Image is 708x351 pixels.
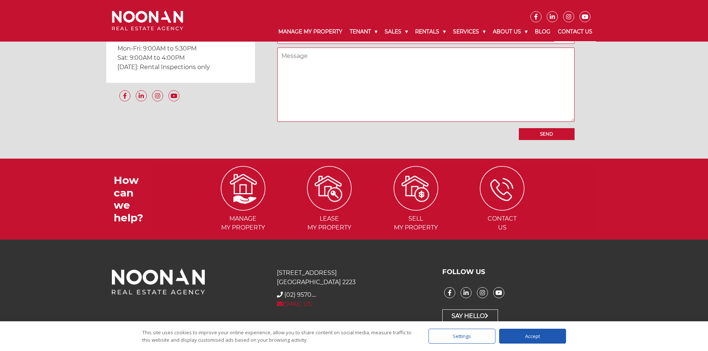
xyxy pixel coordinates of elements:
[117,44,244,53] p: Mon-Fri: 9:00AM to 5:30PM
[449,22,489,41] a: Services
[411,22,449,41] a: Rentals
[287,214,372,232] span: Lease my Property
[374,214,459,232] span: Sell my Property
[114,174,151,224] h3: How can we help?
[307,166,352,211] img: ICONS
[394,166,438,211] img: ICONS
[460,185,545,231] a: ContactUs
[275,22,346,41] a: Manage My Property
[142,329,414,344] div: This site uses cookies to improve your online experience, allow you to share content on social me...
[442,309,498,323] a: Say Hello
[284,291,316,298] a: Click to reveal phone number
[117,53,244,62] p: Sat: 9:00AM to 4:00PM
[429,329,495,344] div: Settings
[460,214,545,232] span: Contact Us
[221,166,265,211] img: ICONS
[346,22,381,41] a: Tenant
[519,128,575,140] input: Send
[499,329,566,344] div: Accept
[200,214,285,232] span: Manage my Property
[442,268,596,276] h3: FOLLOW US
[554,22,596,42] a: Contact Us
[287,185,372,231] a: Leasemy Property
[117,62,244,72] p: [DATE]: Rental Inspections only
[200,185,285,231] a: Managemy Property
[277,300,312,308] a: EMAIL US
[489,22,531,41] a: About Us
[112,11,183,30] img: Noonan Real Estate Agency
[284,291,316,298] span: (02) 9570....
[374,185,459,231] a: Sellmy Property
[480,166,524,211] img: ICONS
[531,22,554,41] a: Blog
[277,268,431,287] p: [STREET_ADDRESS] [GEOGRAPHIC_DATA] 2223
[381,22,411,41] a: Sales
